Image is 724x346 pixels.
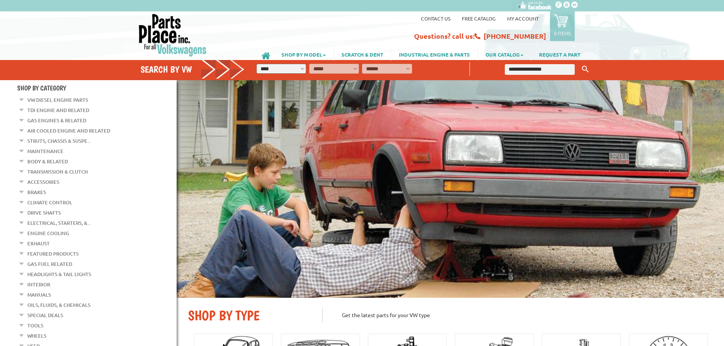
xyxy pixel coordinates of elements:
[27,218,91,228] a: Electrical, Starters, &...
[27,249,79,259] a: Featured Products
[27,177,59,187] a: Accessories
[421,15,451,22] a: Contact us
[478,48,531,61] a: OUR CATALOG
[27,259,72,269] a: Gas Fuel Related
[27,321,43,330] a: Tools
[27,300,90,310] a: Oils, Fluids, & Chemicals
[27,146,63,156] a: Maintenance
[27,105,89,115] a: TDI Engine and Related
[27,239,50,248] a: Exhaust
[27,228,69,238] a: Engine Cooling
[554,30,571,36] p: 0 items
[462,15,496,22] a: Free Catalog
[177,80,724,298] img: First slide [900x500]
[17,84,177,92] h4: Shop By Category
[27,187,46,197] a: Brakes
[27,310,63,320] a: Special Deals
[550,11,575,41] a: 0 items
[27,126,110,136] a: Air Cooled Engine and Related
[141,64,245,75] h4: Search by VW
[322,307,713,322] p: Get the latest parts for your VW type
[391,48,477,61] a: INDUSTRIAL ENGINE & PARTS
[188,307,311,324] h2: SHOP BY TYPE
[274,48,334,61] a: SHOP BY MODEL
[27,208,61,218] a: Drive Shafts
[138,13,207,57] img: Parts Place Inc!
[27,136,91,146] a: Struts, Chassis & Suspe...
[27,156,68,166] a: Body & Related
[27,290,51,300] a: Manuals
[27,269,91,279] a: Headlights & Tail Lights
[27,331,46,341] a: Wheels
[531,48,588,61] a: REQUEST A PART
[27,115,86,125] a: Gas Engines & Related
[507,15,539,22] a: My Account
[27,167,88,177] a: Transmission & Clutch
[27,280,50,289] a: Interior
[334,48,391,61] a: SCRATCH & DENT
[580,63,591,76] button: Keyword Search
[27,95,88,105] a: VW Diesel Engine Parts
[27,197,72,207] a: Climate Control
